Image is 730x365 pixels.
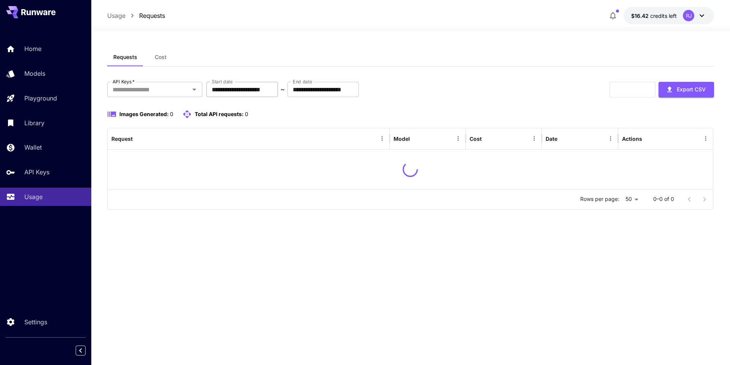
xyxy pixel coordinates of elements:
button: Menu [529,133,540,144]
p: Wallet [24,143,42,152]
label: Start date [212,78,233,85]
label: API Keys [113,78,135,85]
p: Home [24,44,41,53]
button: Sort [482,133,493,144]
p: Models [24,69,45,78]
span: 0 [170,111,173,117]
div: Model [394,135,410,142]
a: Requests [139,11,165,20]
div: $16.41535 [631,12,677,20]
span: credits left [650,13,677,19]
span: Total API requests: [195,111,244,117]
div: RJ [683,10,694,21]
p: API Keys [24,167,49,177]
div: Cost [470,135,482,142]
span: $16.42 [631,13,650,19]
div: Collapse sidebar [81,344,91,357]
p: Library [24,118,44,128]
p: Playground [24,94,57,103]
p: Settings [24,317,47,327]
a: Usage [107,11,125,20]
div: 50 [622,194,641,205]
button: Menu [700,133,711,144]
span: 0 [245,111,248,117]
button: Sort [133,133,144,144]
p: Rows per page: [580,195,619,203]
button: $16.41535RJ [624,7,714,24]
p: 0–0 of 0 [653,195,674,203]
button: Menu [605,133,616,144]
button: Menu [377,133,387,144]
span: Images Generated: [119,111,169,117]
button: Export CSV [659,82,714,97]
span: Cost [155,54,167,61]
button: Collapse sidebar [76,346,86,355]
nav: breadcrumb [107,11,165,20]
div: Actions [622,135,642,142]
button: Menu [453,133,463,144]
button: Sort [411,133,421,144]
p: ~ [281,85,285,94]
span: Requests [113,54,137,61]
label: End date [293,78,312,85]
button: Sort [558,133,569,144]
div: Date [546,135,557,142]
div: Request [111,135,133,142]
button: Open [189,84,200,95]
p: Usage [24,192,43,201]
